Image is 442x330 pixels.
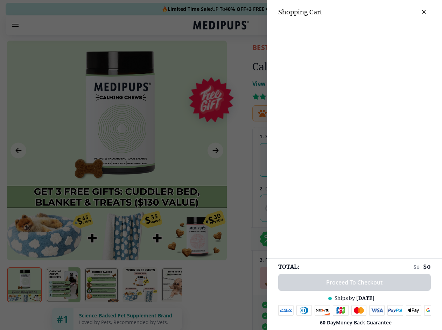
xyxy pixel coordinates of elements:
img: paypal [387,305,403,316]
button: close-cart [417,5,431,19]
img: apple [406,305,421,316]
img: mastercard [351,305,367,316]
img: amex [278,305,294,316]
h3: Shopping Cart [278,8,322,16]
span: TOTAL: [278,263,299,271]
img: diners-club [296,305,312,316]
img: discover [315,305,330,316]
span: $ 0 [413,264,420,270]
img: visa [369,305,385,316]
span: [DATE] [357,295,375,302]
span: Money Back Guarantee [320,319,392,326]
img: jcb [333,305,349,316]
img: google [424,305,440,316]
span: $ 0 [423,263,431,270]
strong: 60 Day [320,319,336,326]
span: Ships by [335,295,355,302]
